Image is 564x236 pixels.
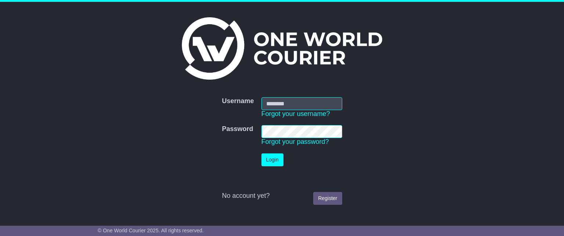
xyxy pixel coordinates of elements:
[222,192,342,200] div: No account yet?
[313,192,342,205] a: Register
[261,138,329,145] a: Forgot your password?
[98,228,204,233] span: © One World Courier 2025. All rights reserved.
[261,153,283,166] button: Login
[182,17,382,80] img: One World
[222,125,253,133] label: Password
[261,110,330,117] a: Forgot your username?
[222,97,254,105] label: Username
